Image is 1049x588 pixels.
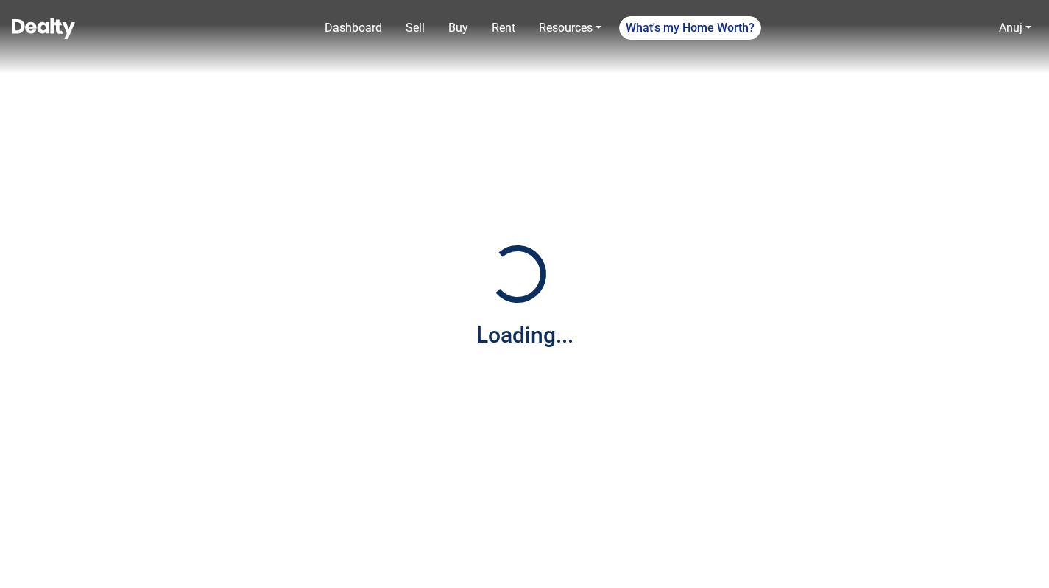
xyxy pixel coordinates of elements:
[486,13,521,43] a: Rent
[442,13,474,43] a: Buy
[481,237,554,311] img: Loading
[533,13,607,43] a: Resources
[319,13,388,43] a: Dashboard
[476,318,573,351] div: Loading...
[993,13,1037,43] a: Anuj
[12,18,75,39] img: Dealty - Buy, Sell & Rent Homes
[619,16,761,40] a: What's my Home Worth?
[999,21,1022,35] a: Anuj
[400,13,431,43] a: Sell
